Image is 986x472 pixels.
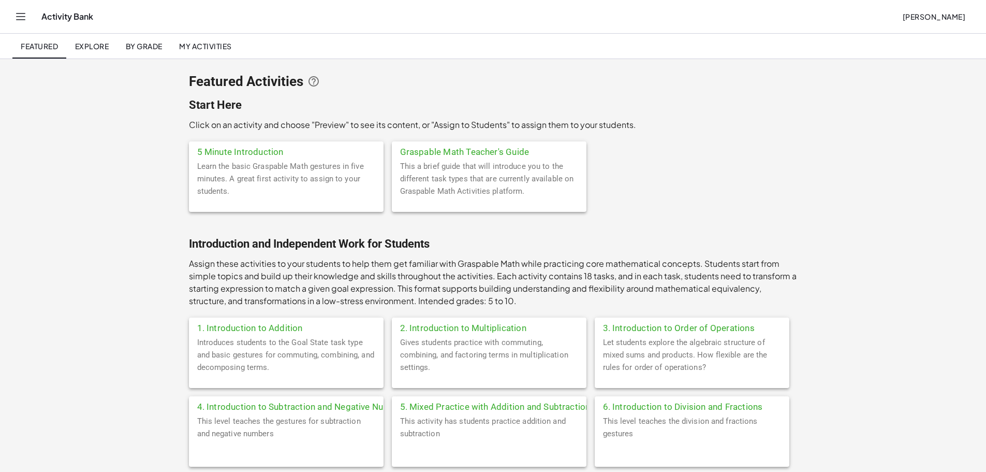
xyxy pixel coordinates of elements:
h2: Start Here [189,98,798,112]
span: [PERSON_NAME] [902,12,965,21]
div: 6. Introduction to Division and Fractions [595,396,789,415]
span: Featured [21,41,58,51]
div: This activity has students practice addition and subtraction [392,415,586,467]
div: 3. Introduction to Order of Operations [595,318,789,336]
div: Graspable Math Teacher's Guide [392,141,586,160]
h2: Introduction and Independent Work for Students [189,237,798,251]
p: Click on an activity and choose "Preview" to see its content, or "Assign to Students" to assign t... [189,119,798,131]
button: [PERSON_NAME] [894,7,974,26]
div: Let students explore the algebraic structure of mixed sums and products. How flexible are the rul... [595,336,789,388]
div: 5. Mixed Practice with Addition and Subtraction [392,396,586,415]
button: Toggle navigation [12,8,29,25]
div: Gives students practice with commuting, combining, and factoring terms in multiplication settings. [392,336,586,388]
div: 5 Minute Introduction [189,141,384,160]
div: 4. Introduction to Subtraction and Negative Numbers [189,396,384,415]
span: By Grade [125,41,162,51]
div: This a brief guide that will introduce you to the different task types that are currently availab... [392,160,586,212]
div: 2. Introduction to Multiplication [392,318,586,336]
span: Featured Activities [189,74,303,89]
p: Assign these activities to your students to help them get familiar with Graspable Math while prac... [189,258,798,307]
div: This level teaches the gestures for subtraction and negative numbers [189,415,384,467]
div: 1. Introduction to Addition [189,318,384,336]
div: Learn the basic Graspable Math gestures in five minutes. A great first activity to assign to your... [189,160,384,212]
div: This level teaches the division and fractions gestures [595,415,789,467]
div: Introduces students to the Goal State task type and basic gestures for commuting, combining, and ... [189,336,384,388]
span: Explore [75,41,109,51]
span: My Activities [179,41,232,51]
